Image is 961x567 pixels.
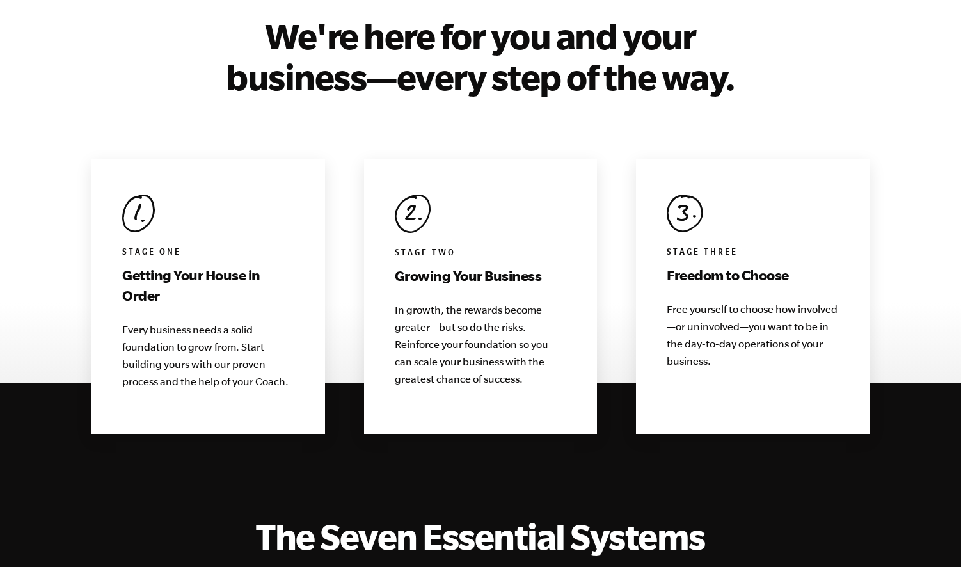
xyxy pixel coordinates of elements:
h6: Stage Two [395,248,567,260]
p: In growth, the rewards become greater—but so do the risks. Reinforce your foundation so you can s... [395,301,567,388]
iframe: Chat Widget [897,506,961,567]
img: Stage Two [395,195,431,233]
h3: Getting Your House in Order [122,265,294,306]
p: Every business needs a solid foundation to grow from. Start building yours with our proven proces... [122,321,294,390]
h6: Stage Three [667,247,839,260]
h2: The Seven Essential Systems [91,516,870,557]
p: Free yourself to choose how involved—or uninvolved—you want to be in the day-to-day operations of... [667,301,839,370]
img: Stage Three [667,195,703,232]
h3: Freedom to Choose [667,265,839,285]
h3: Growing Your Business [395,266,567,286]
h6: Stage One [122,247,294,260]
img: Stage One [122,195,155,232]
h2: We're here for you and your business—every step of the way. [225,15,736,97]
